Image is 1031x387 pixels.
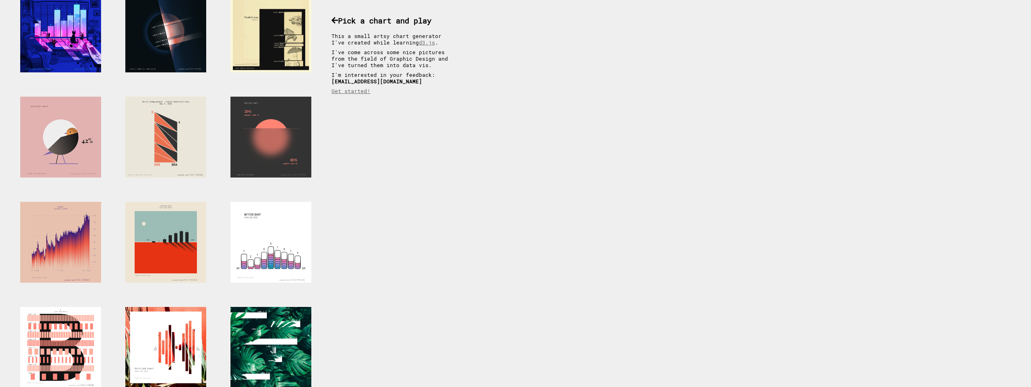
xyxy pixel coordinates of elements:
h3: Pick a chart and play [332,15,457,25]
p: This a small artsy chart generator I've created while learning . [332,33,457,46]
b: [EMAIL_ADDRESS][DOMAIN_NAME] [332,78,422,85]
a: d3.js [419,39,435,46]
p: I've come across some nice pictures from the field of Graphic Design and I've turned them into da... [332,49,457,68]
p: I'm interested in your feedback: [332,72,457,85]
a: Get started! [332,88,370,94]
